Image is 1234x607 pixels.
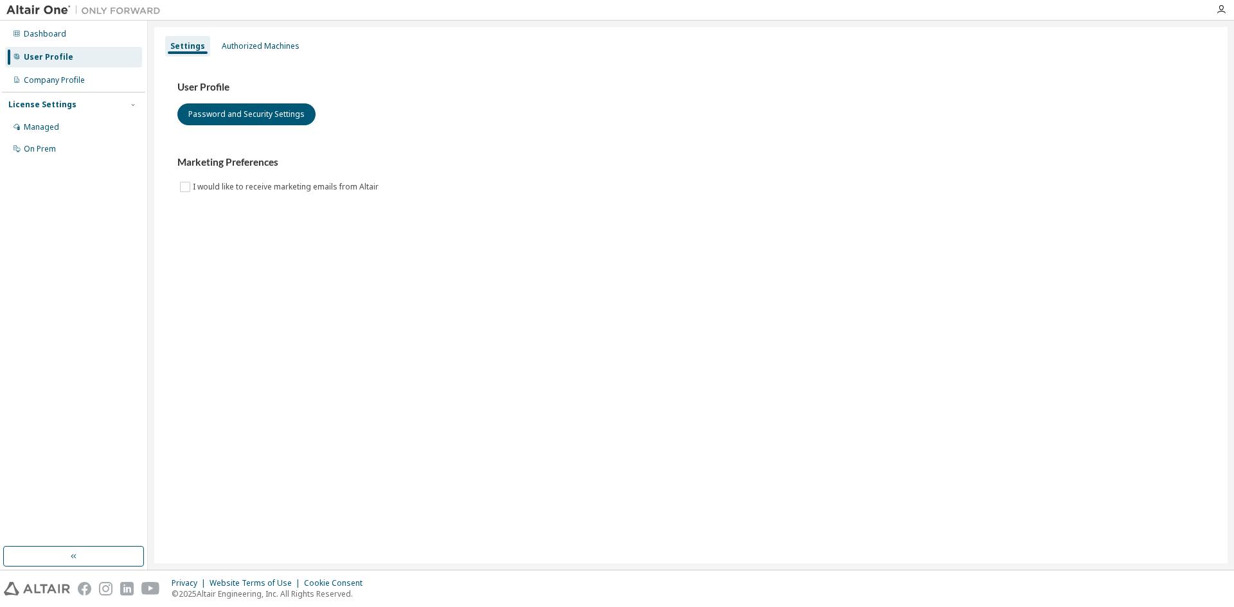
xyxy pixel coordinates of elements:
img: facebook.svg [78,582,91,595]
div: On Prem [24,144,56,154]
label: I would like to receive marketing emails from Altair [193,179,381,195]
div: User Profile [24,52,73,62]
div: Authorized Machines [222,41,300,51]
img: Altair One [6,4,167,17]
img: instagram.svg [99,582,112,595]
button: Password and Security Settings [177,103,316,125]
img: altair_logo.svg [4,582,70,595]
p: © 2025 Altair Engineering, Inc. All Rights Reserved. [172,588,370,599]
div: Company Profile [24,75,85,85]
div: License Settings [8,100,76,110]
div: Privacy [172,578,210,588]
div: Settings [170,41,205,51]
div: Dashboard [24,29,66,39]
div: Cookie Consent [304,578,370,588]
div: Website Terms of Use [210,578,304,588]
h3: User Profile [177,81,1204,94]
img: youtube.svg [141,582,160,595]
div: Managed [24,122,59,132]
img: linkedin.svg [120,582,134,595]
h3: Marketing Preferences [177,156,1204,169]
